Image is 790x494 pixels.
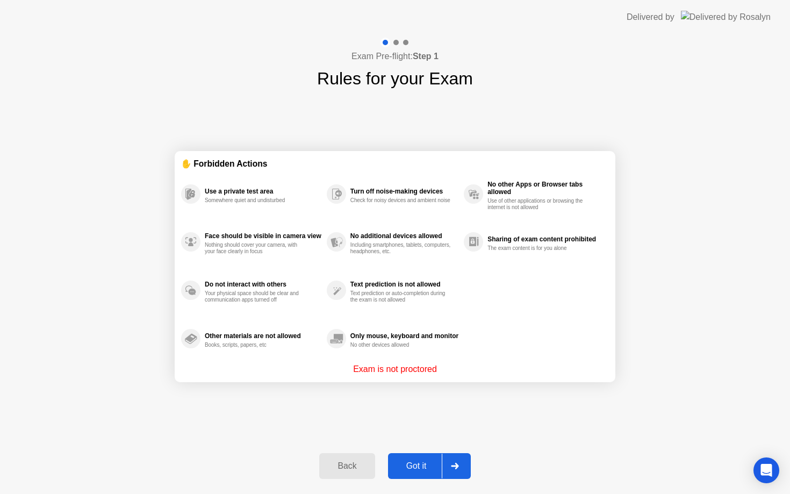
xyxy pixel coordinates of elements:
[487,181,604,196] div: No other Apps or Browser tabs allowed
[205,281,321,288] div: Do not interact with others
[205,342,306,348] div: Books, scripts, papers, etc
[353,363,437,376] p: Exam is not proctored
[388,453,471,479] button: Got it
[350,342,452,348] div: No other devices allowed
[627,11,674,24] div: Delivered by
[351,50,439,63] h4: Exam Pre-flight:
[487,198,589,211] div: Use of other applications or browsing the internet is not allowed
[413,52,439,61] b: Step 1
[205,242,306,255] div: Nothing should cover your camera, with your face clearly in focus
[350,281,458,288] div: Text prediction is not allowed
[317,66,473,91] h1: Rules for your Exam
[205,332,321,340] div: Other materials are not allowed
[753,457,779,483] div: Open Intercom Messenger
[350,242,452,255] div: Including smartphones, tablets, computers, headphones, etc.
[205,188,321,195] div: Use a private test area
[319,453,375,479] button: Back
[181,157,609,170] div: ✋ Forbidden Actions
[205,290,306,303] div: Your physical space should be clear and communication apps turned off
[350,197,452,204] div: Check for noisy devices and ambient noise
[322,461,371,471] div: Back
[350,188,458,195] div: Turn off noise-making devices
[487,235,604,243] div: Sharing of exam content prohibited
[205,197,306,204] div: Somewhere quiet and undisturbed
[350,332,458,340] div: Only mouse, keyboard and monitor
[487,245,589,252] div: The exam content is for you alone
[350,290,452,303] div: Text prediction or auto-completion during the exam is not allowed
[681,11,771,23] img: Delivered by Rosalyn
[391,461,442,471] div: Got it
[205,232,321,240] div: Face should be visible in camera view
[350,232,458,240] div: No additional devices allowed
